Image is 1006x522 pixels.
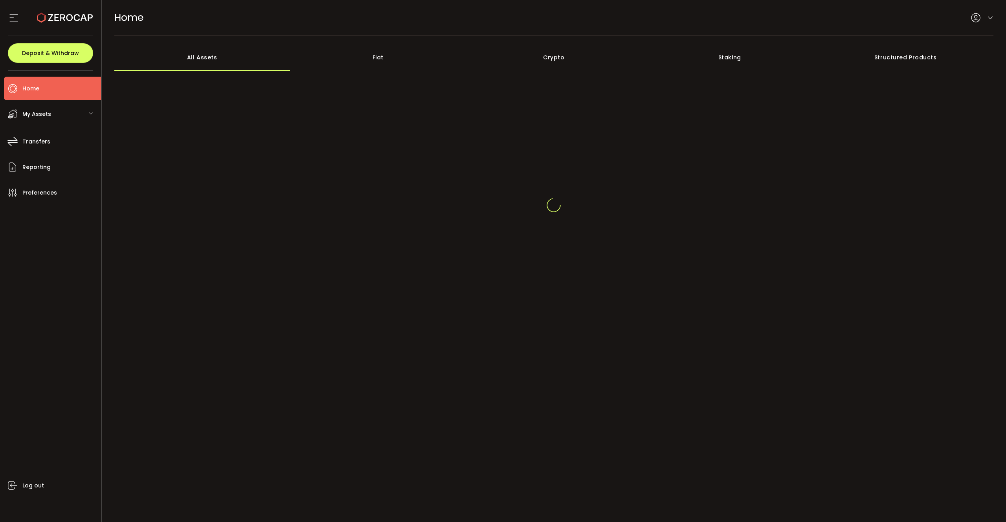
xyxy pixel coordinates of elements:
[22,480,44,491] span: Log out
[22,162,51,173] span: Reporting
[642,44,818,71] div: Staking
[22,83,39,94] span: Home
[22,187,57,199] span: Preferences
[22,108,51,120] span: My Assets
[22,136,50,147] span: Transfers
[8,43,93,63] button: Deposit & Withdraw
[818,44,994,71] div: Structured Products
[114,11,143,24] span: Home
[114,44,290,71] div: All Assets
[290,44,466,71] div: Fiat
[466,44,642,71] div: Crypto
[22,50,79,56] span: Deposit & Withdraw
